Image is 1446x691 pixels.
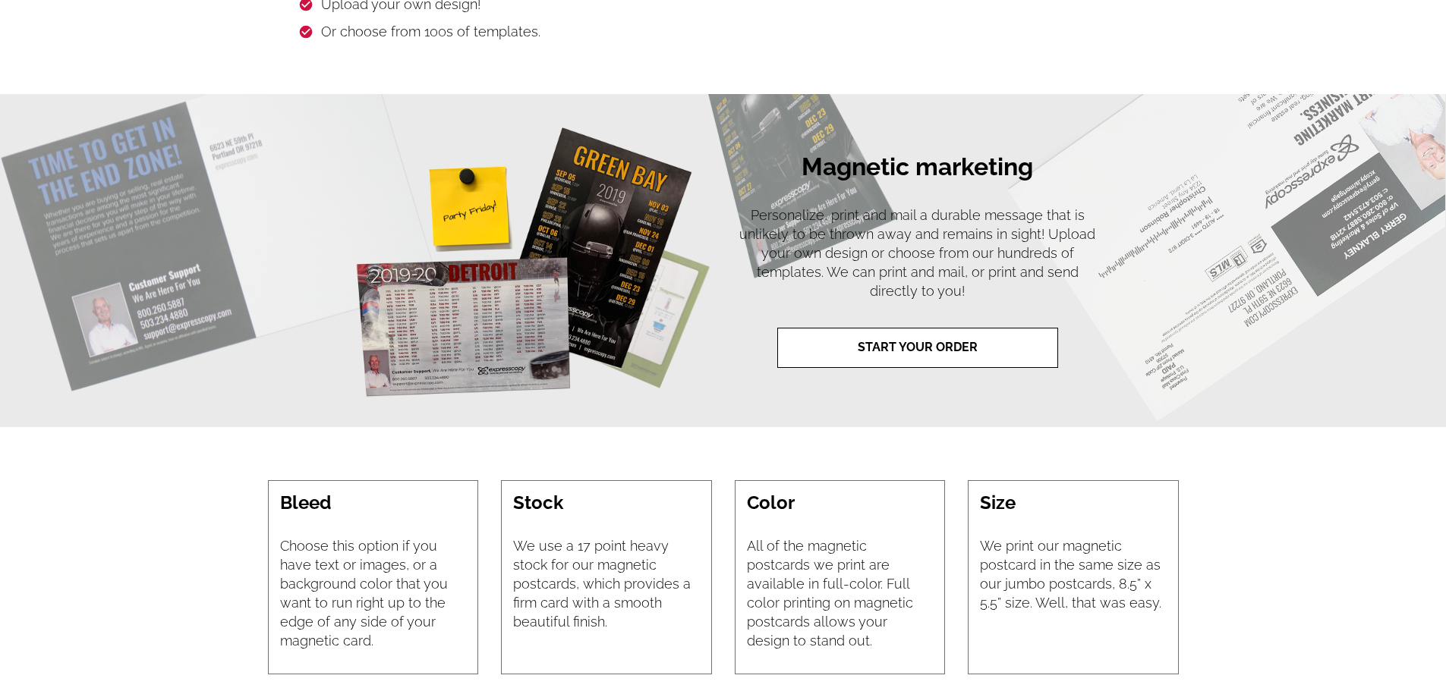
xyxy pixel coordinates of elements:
iframe: LiveChat chat widget [1142,338,1446,691]
p: We print our magnetic postcard in the same size as our jumbo postcards, 8.5” x 5.5” size. Well, t... [980,536,1167,612]
h4: Stock [513,492,700,514]
li: Or choose from 100s of templates. [298,18,766,46]
h2: Magnetic marketing [802,152,1033,184]
p: Personalize, print and mail a durable message that is unlikely to be thrown away and remains in s... [739,199,1096,316]
img: magnets-design.png [345,117,698,404]
span: check_circle [298,24,313,39]
p: Choose this option if you have text or images, or a background color that you want to run right u... [280,536,467,650]
h4: Bleed [280,492,467,514]
h4: Color [747,492,934,514]
a: START YOUR ORDER [777,328,1058,368]
h4: Size [980,492,1167,514]
p: We use a 17 point heavy stock for our magnetic postcards, which provides a firm card with a smoot... [513,536,700,631]
p: All of the magnetic postcards we print are available in full-color. Full color printing on magnet... [747,536,934,650]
